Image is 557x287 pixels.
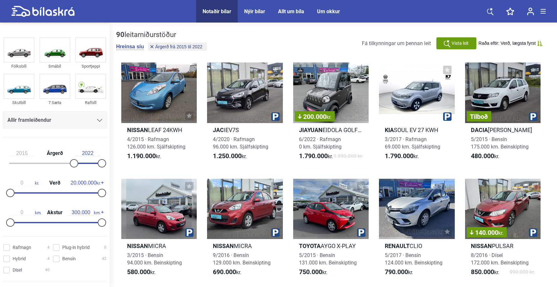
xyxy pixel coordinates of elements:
[127,152,161,160] span: kr.
[203,8,231,14] a: Notaðir bílar
[299,268,322,276] b: 750.000
[62,255,76,262] span: Bensín
[127,268,155,276] span: kr.
[385,252,443,266] span: 5/2017 · Bensín 124.000 km. Beinskipting
[333,152,363,160] span: 1.990.000 kr.
[299,252,357,266] span: 5/2015 · Bensín 131.000 km. Beinskipting
[510,268,535,276] span: 990.000 kr.
[213,268,236,276] b: 690.000
[479,41,542,46] button: Raða eftir: Verð, lægsta fyrst
[465,242,541,250] h2: PULSAR
[213,152,242,160] b: 1.250.000
[102,255,106,262] span: 42
[207,242,283,250] h2: MICRA
[127,152,156,160] b: 1.190.000
[39,62,70,70] div: Smábíl
[116,31,209,39] div: leitarniðurstöður
[271,112,280,121] img: parking.png
[385,243,410,249] b: Renault
[213,268,241,276] span: kr.
[271,228,280,237] img: parking.png
[479,41,536,46] span: Raða eftir: Verð, lægsta fyrst
[4,62,35,70] div: Fólksbíll
[104,244,106,251] span: 0
[116,31,124,39] b: 90
[385,152,413,160] b: 1.790.000
[244,8,265,14] a: Nýir bílar
[471,252,529,266] span: 8/2016 · Dísel 172.000 km. Beinskipting
[529,228,537,237] img: parking.png
[471,136,529,150] span: 5/2015 · Bensín 175.000 km. Beinskipting
[75,62,106,70] div: Sportjeppi
[529,112,537,121] img: parking.png
[299,152,333,160] span: kr.
[299,268,327,276] span: kr.
[213,136,268,150] span: 4/2020 · Rafmagn 96.000 km. Sjálfskipting
[465,126,541,134] h2: [PERSON_NAME]
[465,62,541,166] a: TilboðDacia[PERSON_NAME]5/2015 · Bensín175.000 km. Beinskipting480.000kr.
[127,252,182,266] span: 3/2015 · Bensín 94.000 km. Beinskipting
[127,136,185,150] span: 4/2015 · Rafmagn 126.000 km. Sjálfskipting
[13,255,26,262] span: Hybrid
[71,180,101,186] span: kr.
[9,210,42,215] span: km.
[47,255,50,262] span: 4
[527,7,534,15] img: user-login.svg
[471,152,499,160] span: kr.
[121,126,197,134] h2: LEAF 24KWH
[155,44,202,49] span: Árgerð frá 2015 til 2022
[207,179,283,282] a: NissanMICRA9/2016 · Bensín129.000 km. Beinskipting690.000kr.
[498,230,503,236] span: kr.
[379,126,454,134] h2: SOUL EV 27 KWH
[127,127,148,133] b: Nissan
[48,180,62,186] span: Verð
[148,43,207,51] button: Árgerð frá 2015 til 2022
[185,228,194,237] img: parking.png
[299,136,342,150] span: 6/2022 · Rafmagn 0 km. Sjálfskipting
[357,228,365,237] img: parking.png
[385,136,440,150] span: 3/2017 · Rafmagn 69.000 km. Sjálfskipting
[13,244,31,251] span: Rafmagn
[298,113,332,120] span: 200.000
[121,242,197,250] h2: MICRA
[293,242,369,250] h2: AYGO X-PLAY
[4,99,35,106] div: Skutbíll
[75,99,106,106] div: Rafbíll
[213,127,224,133] b: Jac
[379,242,454,250] h2: CLIO
[293,126,369,134] h2: EIDOLA GOLFBÍLL
[121,62,197,166] a: NissanLEAF 24KWH4/2015 · Rafmagn126.000 km. Sjálfskipting1.190.000kr.
[293,179,369,282] a: ToyotaAYGO X-PLAY5/2015 · Bensín131.000 km. Beinskipting750.000kr.
[293,62,369,166] a: 200.000kr.JIAYUANEIDOLA GOLFBÍLL6/2022 · Rafmagn0 km. Sjálfskipting1.790.000kr.1.990.000 kr.
[317,8,340,14] a: Um okkur
[207,126,283,134] h2: IEV7S
[385,268,413,276] span: kr.
[326,114,332,120] span: kr.
[471,268,499,276] span: kr.
[385,268,408,276] b: 790.000
[127,243,148,249] b: Nissan
[443,112,452,121] img: parking.png
[62,244,90,251] span: Plug-in hybrid
[68,210,101,215] span: km.
[471,268,494,276] b: 850.000
[362,40,431,46] span: Fá tilkynningar um þennan leit
[471,127,488,133] b: Dacia
[13,267,22,273] span: Dísel
[385,127,394,133] b: Kia
[465,179,541,282] a: 140.000kr.NissanPULSAR8/2016 · Dísel172.000 km. Beinskipting850.000kr.990.000 kr.
[379,179,454,282] a: RenaultCLIO5/2017 · Bensín124.000 km. Beinskipting790.000kr.
[213,152,247,160] span: kr.
[278,8,304,14] a: Allt um bíla
[471,243,492,249] b: Nissan
[207,62,283,166] a: JacIEV7S4/2020 · Rafmagn96.000 km. Sjálfskipting1.250.000kr.
[7,116,51,125] span: Allir framleiðendur
[471,152,494,160] b: 480.000
[116,43,144,50] button: Hreinsa síu
[39,99,70,106] div: 7 Sæta
[127,268,150,276] b: 580.000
